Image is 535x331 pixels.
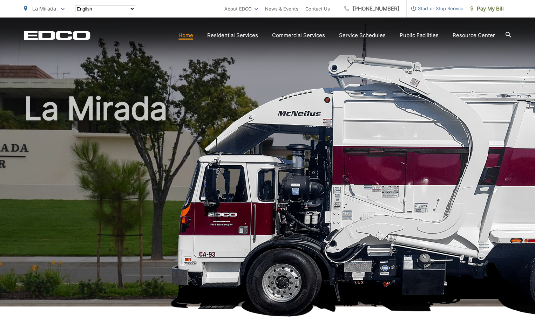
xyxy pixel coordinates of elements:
[75,6,135,12] select: Select a language
[24,30,90,40] a: EDCD logo. Return to the homepage.
[32,5,56,12] span: La Mirada
[453,31,495,40] a: Resource Center
[470,5,504,13] span: Pay My Bill
[24,91,511,313] h1: La Mirada
[339,31,386,40] a: Service Schedules
[265,5,298,13] a: News & Events
[400,31,439,40] a: Public Facilities
[305,5,330,13] a: Contact Us
[178,31,193,40] a: Home
[207,31,258,40] a: Residential Services
[224,5,258,13] a: About EDCO
[272,31,325,40] a: Commercial Services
